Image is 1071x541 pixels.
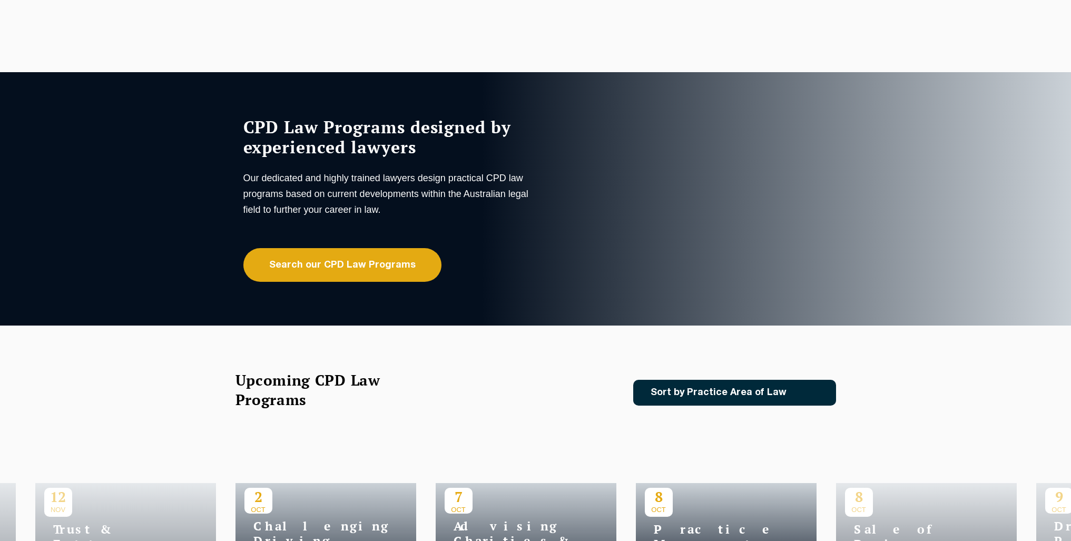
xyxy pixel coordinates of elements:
[645,506,673,514] span: OCT
[243,170,533,218] p: Our dedicated and highly trained lawyers design practical CPD law programs based on current devel...
[445,506,473,514] span: OCT
[445,488,473,506] p: 7
[803,388,815,397] img: Icon
[633,380,836,406] a: Sort by Practice Area of Law
[244,488,272,506] p: 2
[244,506,272,514] span: OCT
[243,248,441,282] a: Search our CPD Law Programs
[645,488,673,506] p: 8
[235,370,407,409] h2: Upcoming CPD Law Programs
[243,117,533,157] h1: CPD Law Programs designed by experienced lawyers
